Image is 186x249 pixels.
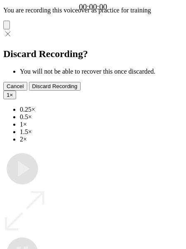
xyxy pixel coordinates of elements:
p: You are recording this voiceover as practice for training [3,7,183,14]
li: 1× [20,121,183,128]
button: 1× [3,91,16,99]
li: 0.5× [20,113,183,121]
button: Cancel [3,82,27,91]
button: Discard Recording [29,82,81,91]
a: 00:00:00 [79,2,107,12]
li: 0.25× [20,106,183,113]
h2: Discard Recording? [3,48,183,60]
li: 2× [20,136,183,143]
li: 1.5× [20,128,183,136]
li: You will not be able to recover this once discarded. [20,68,183,75]
span: 1 [7,92,10,98]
